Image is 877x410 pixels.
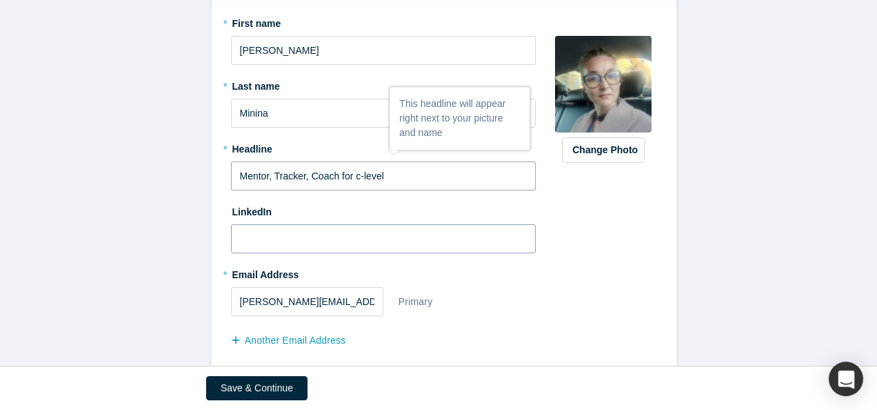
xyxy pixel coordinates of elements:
[231,200,272,219] label: LinkedIn
[231,263,299,282] label: Email Address
[231,75,536,94] label: Last name
[206,376,308,400] button: Save & Continue
[398,290,434,314] div: Primary
[390,87,530,150] div: This headline will appear right next to your picture and name
[555,36,652,133] img: Profile user default
[562,137,645,163] button: Change Photo
[231,12,536,31] label: First name
[231,137,536,157] label: Headline
[231,362,536,382] label: Location
[231,162,536,191] input: Partner, CEO
[231,329,361,353] button: another Email Address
